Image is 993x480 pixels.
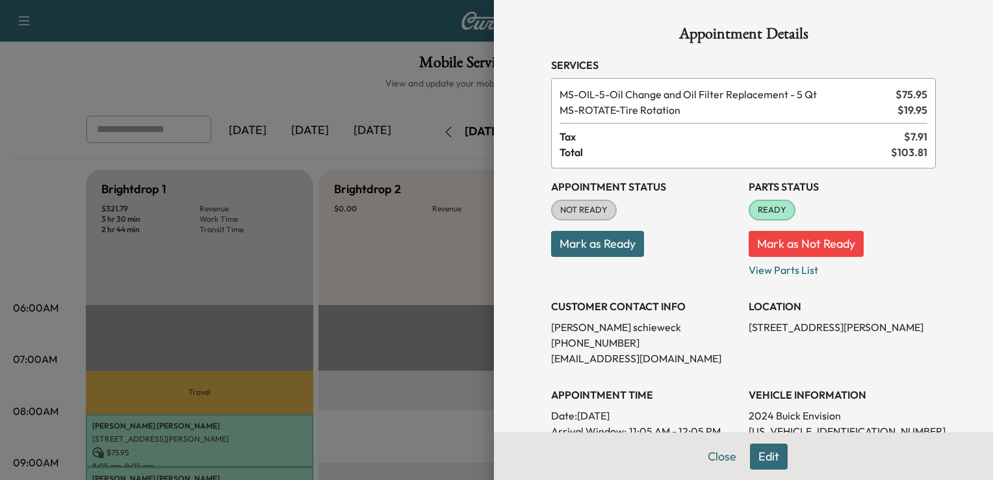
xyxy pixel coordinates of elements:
span: Tax [560,129,904,144]
p: [STREET_ADDRESS][PERSON_NAME] [749,319,936,335]
button: Mark as Not Ready [749,231,864,257]
span: Tire Rotation [560,102,892,118]
h3: LOCATION [749,299,936,314]
span: NOT READY [552,204,615,217]
button: Mark as Ready [551,231,644,257]
p: [PHONE_NUMBER] [551,335,738,351]
p: [PERSON_NAME] schieweck [551,319,738,335]
span: 11:05 AM - 12:05 PM [629,423,721,439]
h1: Appointment Details [551,26,936,47]
h3: APPOINTMENT TIME [551,387,738,403]
button: Close [699,444,745,470]
p: [US_VEHICLE_IDENTIFICATION_NUMBER] [749,423,936,439]
h3: VEHICLE INFORMATION [749,387,936,403]
p: 2024 Buick Envision [749,408,936,423]
h3: Appointment Status [551,179,738,194]
button: Edit [750,444,788,470]
span: $ 19.95 [897,102,927,118]
p: Arrival Window: [551,423,738,439]
h3: Services [551,57,936,73]
p: [EMAIL_ADDRESS][DOMAIN_NAME] [551,351,738,366]
p: View Parts List [749,257,936,278]
span: READY [750,204,794,217]
h3: CUSTOMER CONTACT INFO [551,299,738,314]
p: Date: [DATE] [551,408,738,423]
span: Oil Change and Oil Filter Replacement - 5 Qt [560,87,890,102]
span: Total [560,144,891,160]
span: $ 75.95 [896,87,927,102]
span: $ 103.81 [891,144,927,160]
h3: Parts Status [749,179,936,194]
span: $ 7.91 [904,129,927,144]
